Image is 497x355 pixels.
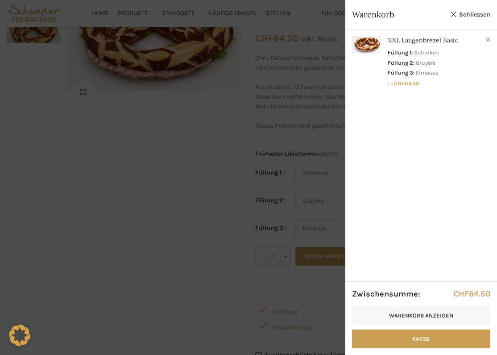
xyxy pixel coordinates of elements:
[352,306,490,325] a: Warenkorb anzeigen
[454,289,469,299] span: CHF
[484,35,493,44] a: XXL Laugenbrezel Basic aus dem Warenkorb entfernen
[352,288,420,300] strong: Zwischensumme:
[450,9,490,20] a: Schliessen
[352,9,446,20] span: Warenkorb
[345,29,497,90] a: Anzeigen
[352,330,490,348] a: Kasse
[454,289,490,299] bdi: 64.50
